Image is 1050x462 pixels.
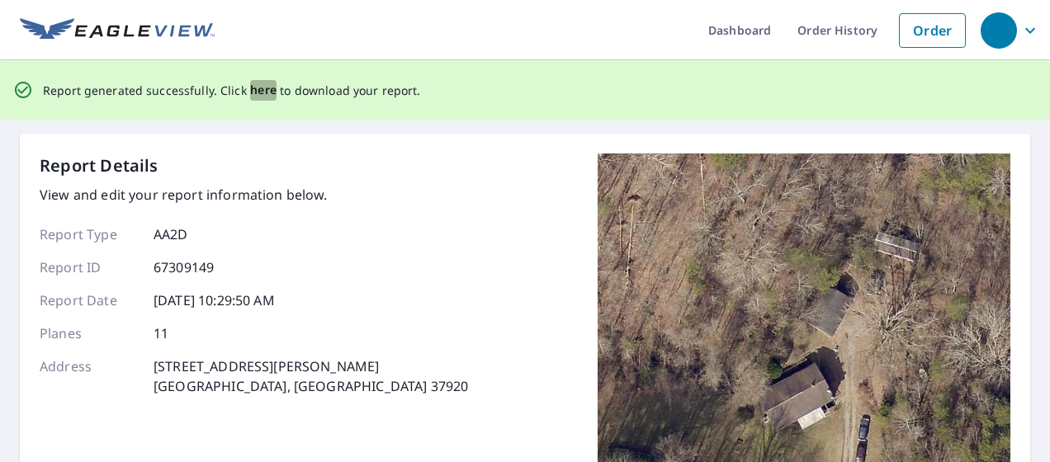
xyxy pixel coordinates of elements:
[43,80,421,101] p: Report generated successfully. Click to download your report.
[20,18,215,43] img: EV Logo
[40,323,139,343] p: Planes
[40,153,158,178] p: Report Details
[250,80,277,101] button: here
[154,356,468,396] p: [STREET_ADDRESS][PERSON_NAME] [GEOGRAPHIC_DATA], [GEOGRAPHIC_DATA] 37920
[40,257,139,277] p: Report ID
[154,224,188,244] p: AA2D
[154,323,168,343] p: 11
[40,185,468,205] p: View and edit your report information below.
[40,290,139,310] p: Report Date
[40,356,139,396] p: Address
[154,290,275,310] p: [DATE] 10:29:50 AM
[40,224,139,244] p: Report Type
[154,257,214,277] p: 67309149
[899,13,966,48] a: Order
